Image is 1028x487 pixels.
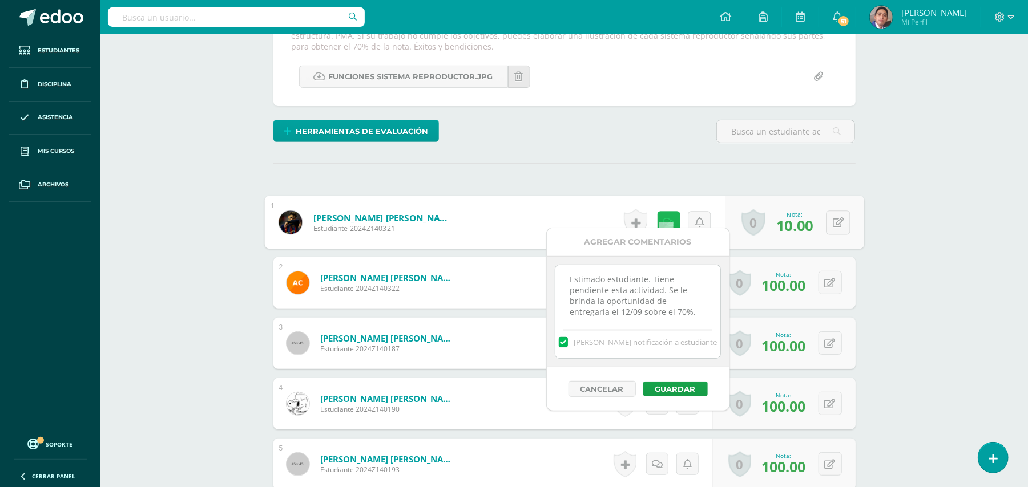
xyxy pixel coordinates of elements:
[296,121,428,142] span: Herramientas de evaluación
[762,396,806,416] span: 100.00
[9,34,91,68] a: Estudiantes
[776,215,813,235] span: 10.00
[762,452,806,460] div: Nota:
[9,68,91,102] a: Disciplina
[320,332,457,344] a: [PERSON_NAME] [PERSON_NAME]
[643,382,708,396] button: Guardar
[717,120,854,143] input: Busca un estudiante aquí...
[38,180,68,189] span: Archivos
[287,332,309,355] img: 45x45
[837,15,850,27] span: 51
[38,147,74,156] span: Mis cursos
[901,17,967,27] span: Mi Perfil
[279,210,302,234] img: a525f3d8d78af0b01a64a68be76906e5.png
[287,453,309,476] img: 45x45
[9,168,91,202] a: Archivos
[32,472,75,480] span: Cerrar panel
[762,391,806,399] div: Nota:
[38,113,73,122] span: Asistencia
[870,6,893,29] img: 045b1e7a8ae5b45e72d08cce8d27521f.png
[108,7,365,27] input: Busca un usuario...
[46,440,73,448] span: Soporte
[287,271,309,294] img: b61e84f0831146bb8e1351bb939bf5fa.png
[574,337,717,347] span: [PERSON_NAME] notificación a estudiante
[38,80,71,89] span: Disciplina
[320,465,457,474] span: Estudiante 2024Z140193
[728,330,751,356] a: 0
[320,404,457,414] span: Estudiante 2024Z140190
[762,275,806,295] span: 100.00
[762,270,806,278] div: Nota:
[728,391,751,417] a: 0
[14,436,87,451] a: Soporte
[313,224,454,234] span: Estudiante 2024Z140321
[555,265,720,322] textarea: Estimado estudiante. Tiene pendiente esta actividad. Se le brinda la oportunidad de entregarla el...
[320,344,457,354] span: Estudiante 2024Z140187
[9,135,91,168] a: Mis cursos
[273,120,439,142] a: Herramientas de evaluación
[547,228,729,256] div: Agregar Comentarios
[313,212,454,224] a: [PERSON_NAME] [PERSON_NAME]
[762,331,806,339] div: Nota:
[287,392,309,415] img: 2fe051a0aa0600d40a4c34f2cb07456b.png
[320,393,457,404] a: [PERSON_NAME] [PERSON_NAME]
[320,453,457,465] a: [PERSON_NAME] [PERSON_NAME]
[901,7,967,18] span: [PERSON_NAME]
[728,451,751,477] a: 0
[320,283,457,293] span: Estudiante 2024Z140322
[741,209,765,236] a: 0
[299,66,508,88] a: Funciones sistema reproductor.jpg
[320,272,457,283] a: [PERSON_NAME] [PERSON_NAME]
[762,457,806,476] span: 100.00
[38,46,79,55] span: Estudiantes
[728,270,751,296] a: 0
[9,102,91,135] a: Asistencia
[569,381,636,397] button: Cancelar
[762,336,806,355] span: 100.00
[776,210,813,218] div: Nota:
